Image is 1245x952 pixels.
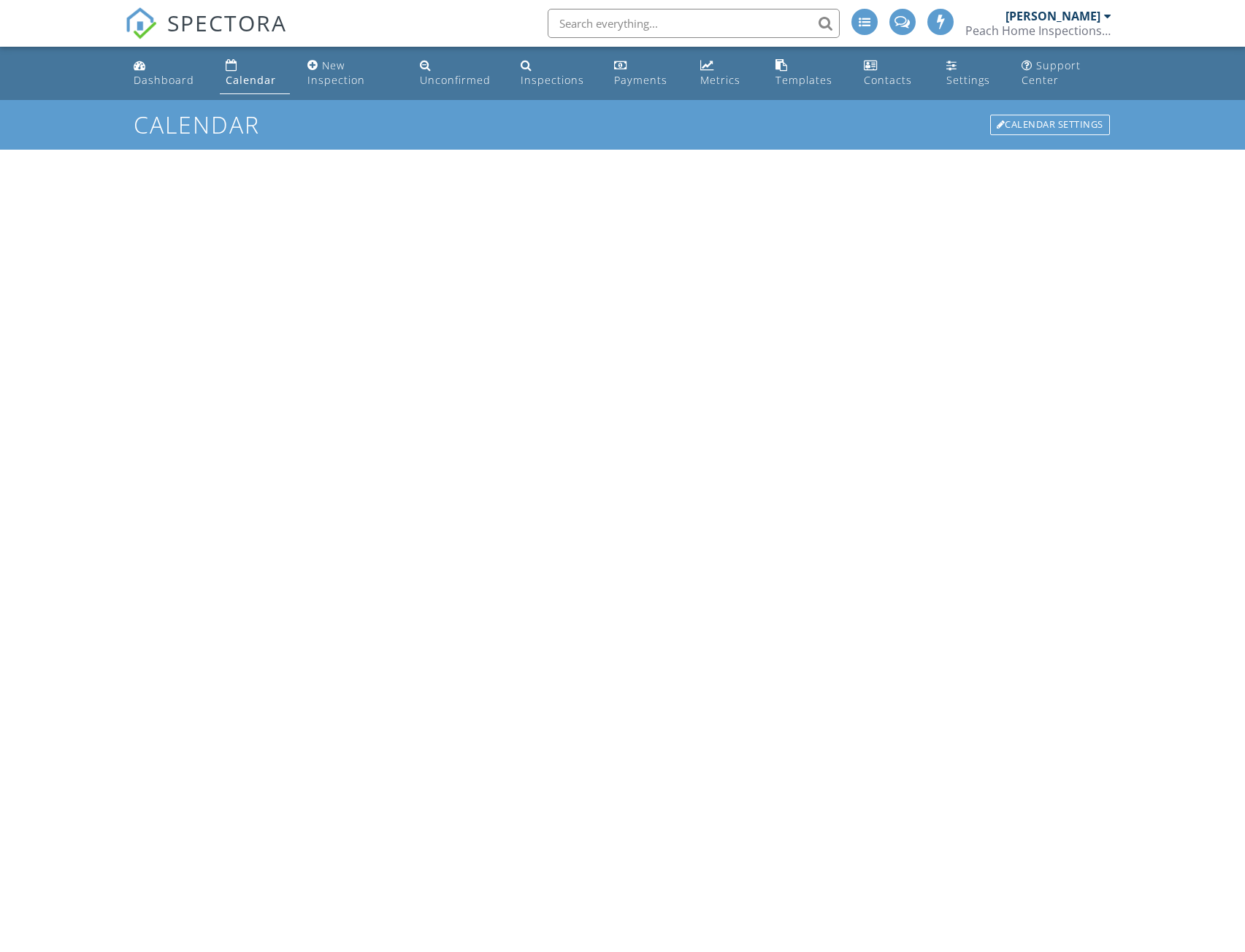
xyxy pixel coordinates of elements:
[941,53,1004,94] a: Settings
[1022,58,1081,87] div: Support Center
[302,53,402,94] a: New Inspection
[1016,53,1117,94] a: Support Center
[134,73,194,87] div: Dashboard
[521,73,584,87] div: Inspections
[775,73,832,87] div: Templates
[125,7,157,39] img: The Best Home Inspection Software - Spectora
[515,53,597,94] a: Inspections
[770,53,847,94] a: Templates
[864,73,912,87] div: Contacts
[134,112,1111,137] h1: Calendar
[608,53,683,94] a: Payments
[167,7,287,38] span: SPECTORA
[700,73,740,87] div: Metrics
[614,73,667,87] div: Payments
[694,53,757,94] a: Metrics
[420,73,491,87] div: Unconfirmed
[548,9,840,38] input: Search everything...
[990,115,1110,135] div: Calendar Settings
[125,20,287,50] a: SPECTORA
[858,53,928,94] a: Contacts
[226,73,276,87] div: Calendar
[307,58,365,87] div: New Inspection
[1005,9,1100,23] div: [PERSON_NAME]
[414,53,503,94] a: Unconfirmed
[128,53,208,94] a: Dashboard
[989,113,1111,137] a: Calendar Settings
[965,23,1111,38] div: Peach Home Inspections LLC
[220,53,290,94] a: Calendar
[946,73,990,87] div: Settings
